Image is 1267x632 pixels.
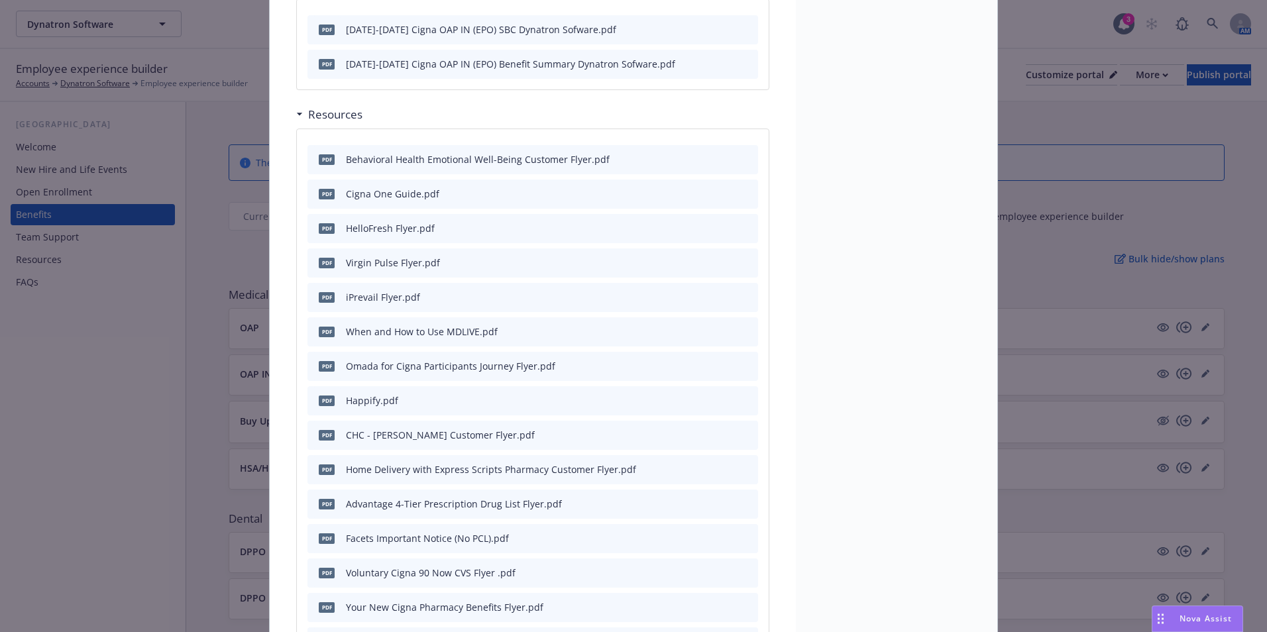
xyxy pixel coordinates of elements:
[346,290,420,304] div: iPrevail Flyer.pdf
[720,566,730,580] button: download file
[319,258,335,268] span: pdf
[741,290,753,304] button: preview file
[346,152,610,166] div: Behavioral Health Emotional Well-Being Customer Flyer.pdf
[1152,606,1243,632] button: Nova Assist
[346,531,509,545] div: Facets Important Notice (No PCL).pdf
[319,361,335,371] span: pdf
[720,23,730,36] button: download file
[346,497,562,511] div: Advantage 4-Tier Prescription Drug List Flyer.pdf
[741,566,753,580] button: preview file
[741,462,753,476] button: preview file
[319,327,335,337] span: pdf
[720,221,730,235] button: download file
[319,292,335,302] span: pdf
[319,154,335,164] span: pdf
[319,499,335,509] span: pdf
[308,106,362,123] h3: Resources
[1152,606,1169,631] div: Drag to move
[346,359,555,373] div: Omada for Cigna Participants Journey Flyer.pdf
[319,430,335,440] span: pdf
[741,23,753,36] button: preview file
[720,57,730,71] button: download file
[346,462,636,476] div: Home Delivery with Express Scripts Pharmacy Customer Flyer.pdf
[741,187,753,201] button: preview file
[319,602,335,612] span: pdf
[720,152,730,166] button: download file
[741,221,753,235] button: preview file
[346,256,440,270] div: Virgin Pulse Flyer.pdf
[741,152,753,166] button: preview file
[741,497,753,511] button: preview file
[741,394,753,407] button: preview file
[741,428,753,442] button: preview file
[720,462,730,476] button: download file
[319,533,335,543] span: pdf
[346,187,439,201] div: Cigna One Guide.pdf
[346,394,398,407] div: Happify.pdf
[720,290,730,304] button: download file
[720,428,730,442] button: download file
[296,106,362,123] div: Resources
[346,428,535,442] div: CHC - [PERSON_NAME] Customer Flyer.pdf
[319,59,335,69] span: pdf
[319,223,335,233] span: pdf
[346,325,498,339] div: When and How to Use MDLIVE.pdf
[1180,613,1232,624] span: Nova Assist
[741,256,753,270] button: preview file
[741,359,753,373] button: preview file
[720,497,730,511] button: download file
[720,325,730,339] button: download file
[741,57,753,71] button: preview file
[720,531,730,545] button: download file
[346,566,516,580] div: Voluntary Cigna 90 Now CVS Flyer .pdf
[346,57,675,71] div: [DATE]-[DATE] Cigna OAP IN (EPO) Benefit Summary Dynatron Sofware.pdf
[319,568,335,578] span: pdf
[720,600,730,614] button: download file
[741,531,753,545] button: preview file
[346,221,435,235] div: HelloFresh Flyer.pdf
[720,187,730,201] button: download file
[720,256,730,270] button: download file
[720,359,730,373] button: download file
[319,464,335,474] span: pdf
[741,600,753,614] button: preview file
[741,325,753,339] button: preview file
[720,394,730,407] button: download file
[346,600,543,614] div: Your New Cigna Pharmacy Benefits Flyer.pdf
[319,25,335,34] span: pdf
[346,23,616,36] div: [DATE]-[DATE] Cigna OAP IN (EPO) SBC Dynatron Sofware.pdf
[319,189,335,199] span: pdf
[319,395,335,405] span: pdf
